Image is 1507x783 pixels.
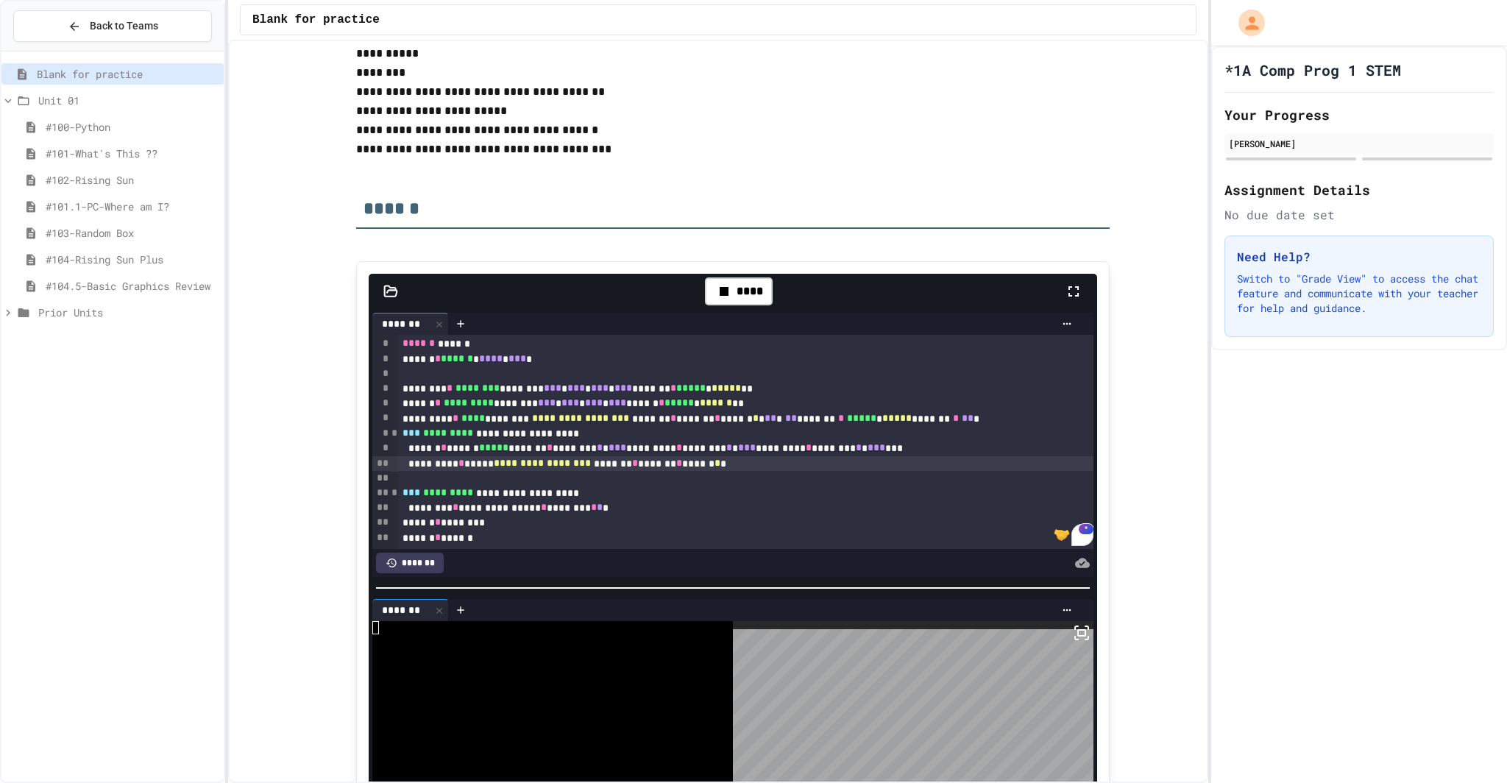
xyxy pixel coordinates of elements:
h2: Your Progress [1224,104,1494,125]
div: No due date set [1224,206,1494,224]
span: Blank for practice [37,66,218,82]
span: Back to Teams [90,18,158,34]
span: #103-Random Box [46,225,218,241]
h1: *1A Comp Prog 1 STEM [1224,60,1401,80]
p: Switch to "Grade View" to access the chat feature and communicate with your teacher for help and ... [1237,272,1481,316]
span: Blank for practice [252,11,380,29]
span: #100-Python [46,119,218,135]
div: To enrich screen reader interactions, please activate Accessibility in Grammarly extension settings [398,319,1093,548]
div: [PERSON_NAME] [1229,137,1489,150]
h3: Need Help? [1237,248,1481,266]
span: #101-What's This ?? [46,146,218,161]
h2: Assignment Details [1224,180,1494,200]
span: #104.5-Basic Graphics Review [46,278,218,294]
div: My Account [1223,6,1269,40]
button: Back to Teams [13,10,212,42]
span: #101.1-PC-Where am I? [46,199,218,214]
span: #102-Rising Sun [46,172,218,188]
span: Prior Units [38,305,218,320]
span: #104-Rising Sun Plus [46,252,218,267]
span: Unit 01 [38,93,218,108]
